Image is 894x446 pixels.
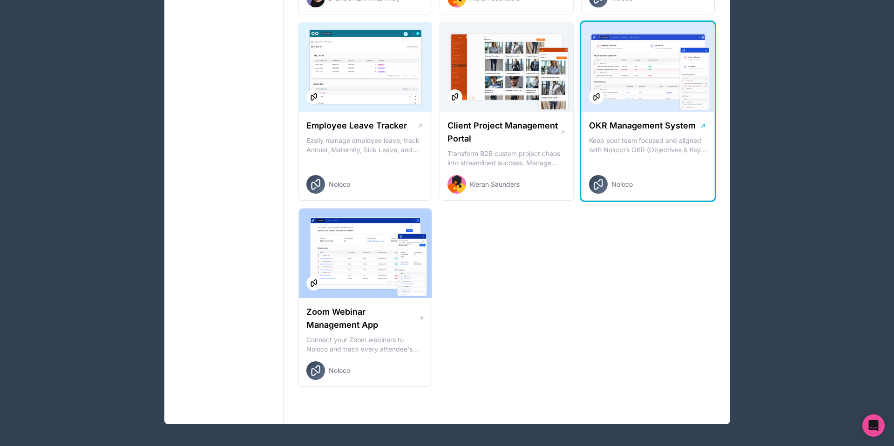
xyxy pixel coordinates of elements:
p: Easily manage employee leave, track Annual, Maternity, Sick Leave, and more. Keep tabs on leave b... [306,136,425,155]
h1: Client Project Management Portal [447,119,560,145]
span: Kieran Saunders [470,180,520,189]
p: Transform B2B custom project chaos into streamlined success. Manage client inquiries, track proje... [447,149,566,168]
span: Noloco [611,180,633,189]
h1: Zoom Webinar Management App [306,305,418,331]
div: Open Intercom Messenger [862,414,885,437]
h1: Employee Leave Tracker [306,119,407,132]
span: Noloco [329,180,350,189]
h1: OKR Management System [589,119,696,132]
span: Noloco [329,366,350,375]
p: Connect your Zoom webinars to Noloco and track every attendee's journey — from registration to en... [306,335,425,354]
p: Keep your team focused and aligned with Noloco’s OKR (Objectives & Key Results) Management System... [589,136,707,155]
